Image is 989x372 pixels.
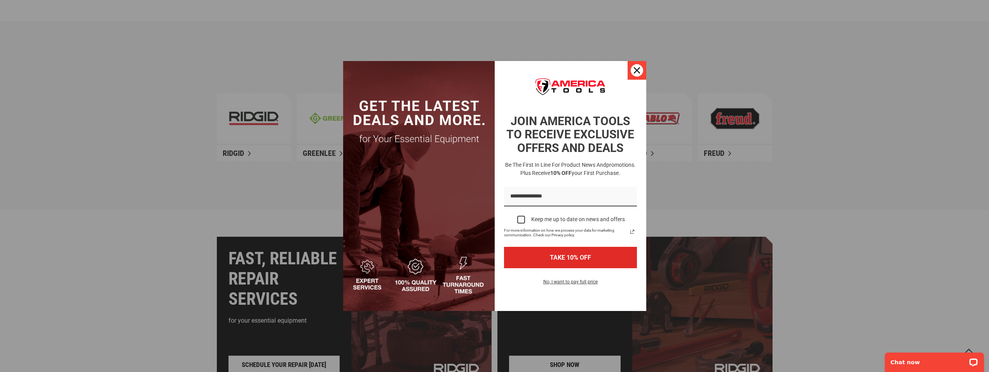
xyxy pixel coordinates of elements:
[504,187,637,206] input: Email field
[531,216,625,223] div: Keep me up to date on news and offers
[634,67,640,73] svg: close icon
[504,247,637,268] button: TAKE 10% OFF
[628,227,637,236] a: Read our Privacy Policy
[880,348,989,372] iframe: LiveChat chat widget
[506,114,634,155] strong: JOIN AMERICA TOOLS TO RECEIVE EXCLUSIVE OFFERS AND DEALS
[550,170,572,176] strong: 10% OFF
[628,227,637,236] svg: link icon
[502,161,638,177] h3: Be the first in line for product news and
[628,61,646,80] button: Close
[537,278,604,291] button: No, I want to pay full price
[504,228,628,238] span: For more information on how we process your data for marketing communication. Check our Privacy p...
